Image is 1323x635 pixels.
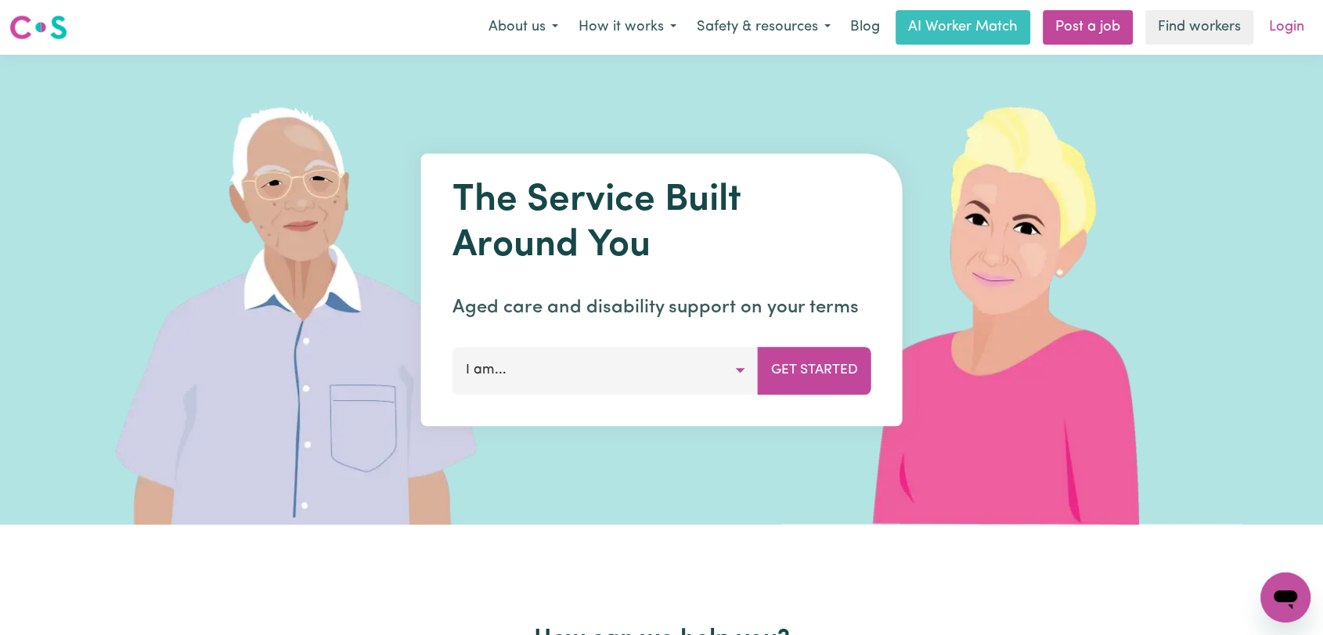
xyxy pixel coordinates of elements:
p: Aged care and disability support on your terms [452,294,871,322]
button: How it works [568,11,687,44]
button: Safety & resources [687,11,841,44]
a: Post a job [1043,10,1133,45]
a: AI Worker Match [896,10,1030,45]
button: I am... [452,347,759,394]
a: Blog [841,10,889,45]
a: Login [1260,10,1314,45]
img: Careseekers logo [9,13,67,41]
button: Get Started [758,347,871,394]
a: Careseekers logo [9,9,67,45]
iframe: Button to launch messaging window [1260,572,1310,622]
a: Find workers [1145,10,1253,45]
h1: The Service Built Around You [452,179,871,269]
button: About us [478,11,568,44]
